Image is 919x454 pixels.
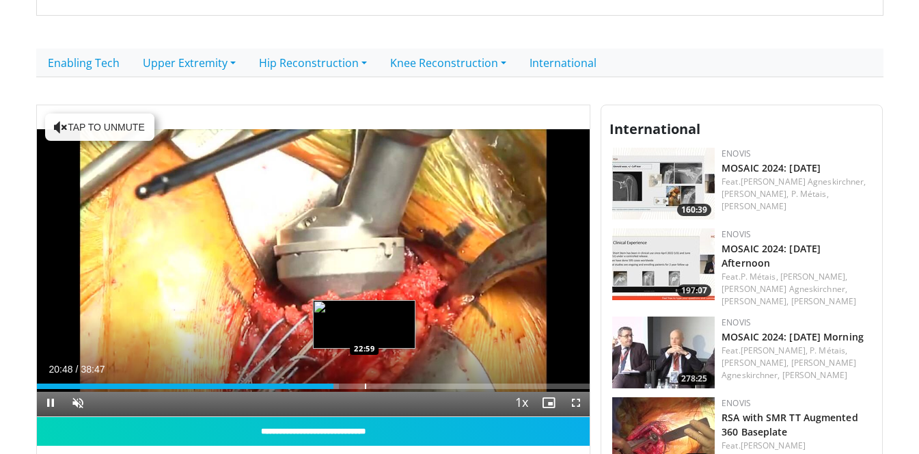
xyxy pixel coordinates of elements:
[247,49,379,77] a: Hip Reconstruction
[37,389,64,416] button: Pause
[722,228,751,240] a: Enovis
[64,389,92,416] button: Unmute
[722,271,871,308] div: Feat.
[722,188,788,200] a: [PERSON_NAME],
[379,49,518,77] a: Knee Reconstruction
[722,357,856,381] a: [PERSON_NAME] Agneskirchner,
[612,148,715,219] a: 160:39
[518,49,608,77] a: International
[780,271,847,282] a: [PERSON_NAME],
[313,300,415,349] img: image.jpeg
[677,284,711,297] span: 197:07
[677,373,711,385] span: 278:25
[722,345,871,382] div: Feat.
[677,204,711,216] span: 160:39
[791,188,829,200] a: P. Métais,
[612,228,715,300] img: ab2533bc-3f62-42da-b4f5-abec086ce4de.150x105_q85_crop-smart_upscale.jpg
[76,364,79,375] span: /
[612,148,715,219] img: 231f7356-6f30-4db6-9706-d4150743ceaf.150x105_q85_crop-smart_upscale.jpg
[722,148,751,159] a: Enovis
[741,271,778,282] a: P. Métais,
[612,317,715,388] img: 5461eadd-f547-40e8-b3ef-9b1f03cde6d9.150x105_q85_crop-smart_upscale.jpg
[612,317,715,388] a: 278:25
[37,384,590,389] div: Progress Bar
[810,345,847,356] a: P. Métais,
[741,345,808,356] a: [PERSON_NAME],
[81,364,105,375] span: 38:47
[722,411,858,438] a: RSA with SMR TT Augmented 360 Baseplate
[722,295,788,307] a: [PERSON_NAME],
[722,357,788,369] a: [PERSON_NAME],
[37,105,590,417] video-js: Video Player
[36,49,131,77] a: Enabling Tech
[741,176,866,187] a: [PERSON_NAME] Agneskirchner,
[612,228,715,300] a: 197:07
[722,176,871,213] div: Feat.
[722,161,821,174] a: MOSAIC 2024: [DATE]
[49,364,73,375] span: 20:48
[722,330,864,343] a: MOSAIC 2024: [DATE] Morning
[45,113,154,141] button: Tap to unmute
[131,49,247,77] a: Upper Extremity
[722,242,821,269] a: MOSAIC 2024: [DATE] Afternoon
[508,389,535,416] button: Playback Rate
[782,369,847,381] a: [PERSON_NAME]
[722,283,847,295] a: [PERSON_NAME] Agneskirchner,
[535,389,562,416] button: Enable picture-in-picture mode
[609,120,700,138] span: International
[741,440,806,451] a: [PERSON_NAME]
[722,317,751,328] a: Enovis
[791,295,856,307] a: [PERSON_NAME]
[722,397,751,409] a: Enovis
[562,389,590,416] button: Fullscreen
[722,440,871,452] div: Feat.
[722,200,786,212] a: [PERSON_NAME]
